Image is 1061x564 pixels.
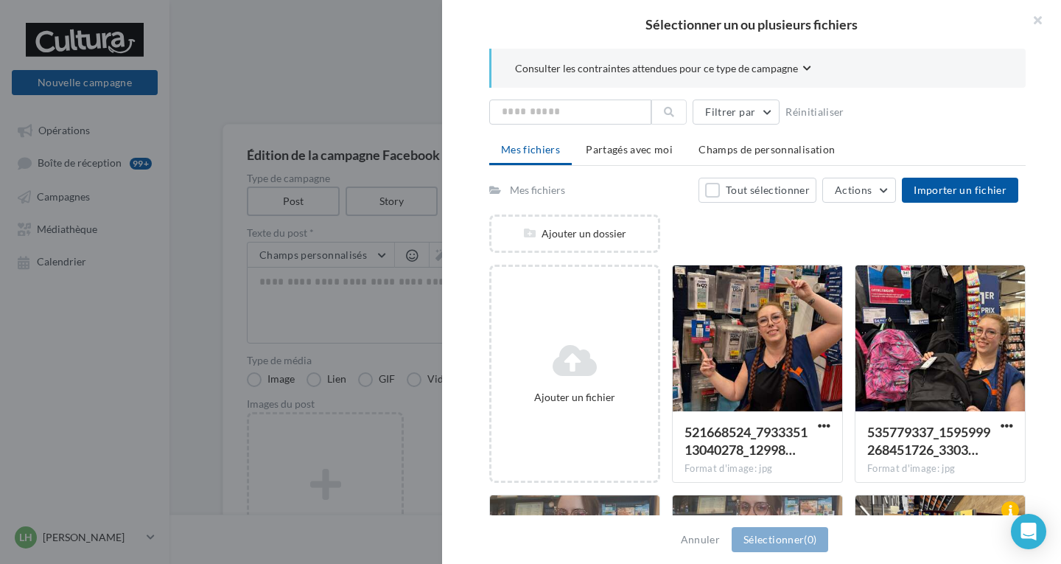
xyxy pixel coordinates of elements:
[501,143,560,156] span: Mes fichiers
[693,100,780,125] button: Filtrer par
[732,527,828,552] button: Sélectionner(0)
[684,462,830,476] div: Format d'image: jpg
[586,143,673,156] span: Partagés avec moi
[867,462,1013,476] div: Format d'image: jpg
[684,424,808,458] span: 521668524_793335113040278_1299885429881317629_n
[822,178,896,203] button: Actions
[780,103,850,121] button: Réinitialiser
[914,184,1006,196] span: Importer un fichier
[497,390,652,405] div: Ajouter un fichier
[698,143,835,156] span: Champs de personnalisation
[835,184,872,196] span: Actions
[515,61,798,76] span: Consulter les contraintes attendues pour ce type de campagne
[510,183,565,198] div: Mes fichiers
[698,178,816,203] button: Tout sélectionner
[466,18,1037,31] h2: Sélectionner un ou plusieurs fichiers
[867,424,990,458] span: 535779337_1595999268451726_330398774696894149_n
[804,533,816,546] span: (0)
[1011,514,1046,549] div: Open Intercom Messenger
[491,226,658,241] div: Ajouter un dossier
[675,531,726,549] button: Annuler
[902,178,1018,203] button: Importer un fichier
[515,60,811,79] button: Consulter les contraintes attendues pour ce type de campagne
